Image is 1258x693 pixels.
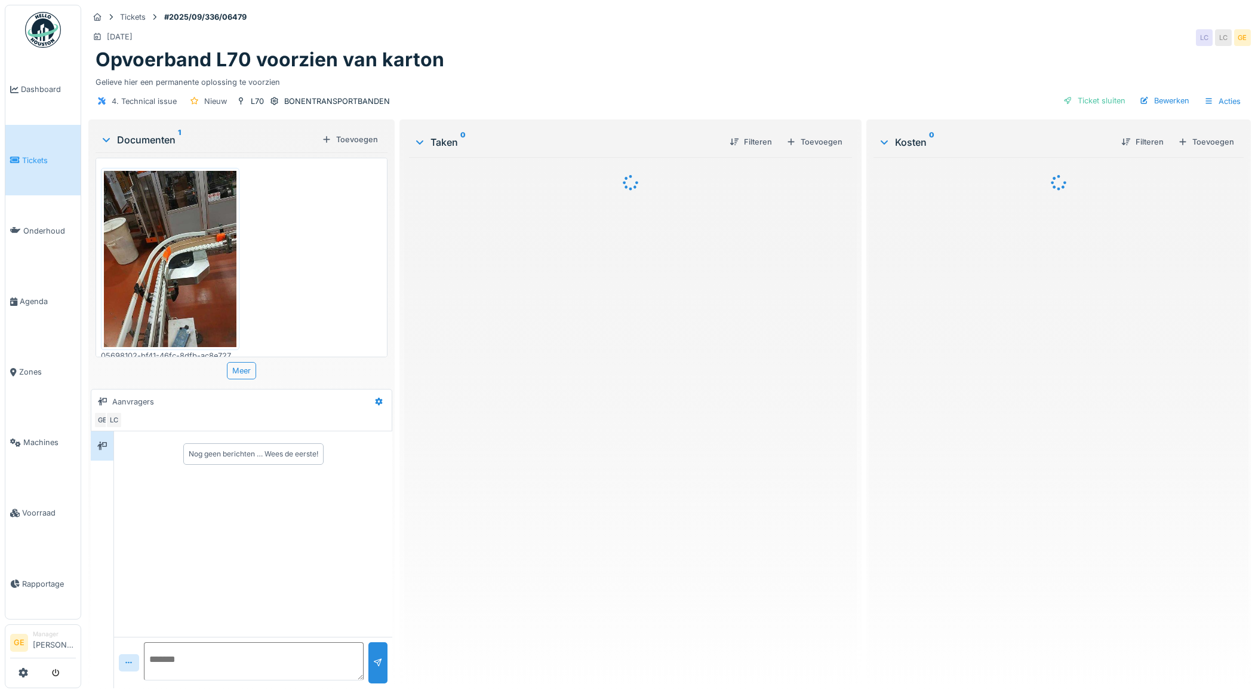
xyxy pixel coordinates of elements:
div: Tickets [120,11,146,23]
div: Toevoegen [317,131,383,148]
div: Filteren [1116,134,1168,150]
div: Kosten [878,135,1112,149]
div: GE [94,412,110,428]
div: Documenten [100,133,317,147]
sup: 0 [929,135,934,149]
img: Badge_color-CXgf-gQk.svg [25,12,61,48]
a: Rapportage [5,548,81,619]
a: Onderhoud [5,195,81,266]
div: 4. Technical issue [112,96,177,107]
li: [PERSON_NAME] [33,630,76,655]
a: Zones [5,337,81,407]
span: Agenda [20,296,76,307]
li: GE [10,634,28,652]
sup: 1 [178,133,181,147]
div: Nog geen berichten … Wees de eerste! [189,449,318,459]
div: LC [106,412,122,428]
a: Voorraad [5,478,81,548]
span: Rapportage [22,578,76,590]
a: GE Manager[PERSON_NAME] [10,630,76,658]
span: Tickets [22,155,76,166]
span: Voorraad [22,507,76,519]
div: Ticket sluiten [1059,93,1130,109]
span: Zones [19,366,76,378]
div: Meer [227,362,256,379]
sup: 0 [460,135,466,149]
div: Toevoegen [782,134,847,150]
div: Gelieve hier een permanente oplossing te voorzien [96,72,1244,88]
div: Aanvragers [112,396,154,407]
div: LC [1215,29,1232,46]
div: Acties [1199,93,1246,110]
span: Dashboard [21,84,76,95]
h1: Opvoerband L70 voorzien van karton [96,48,444,71]
div: 05698102-bf41-46fc-8dfb-ac8e7272a0b7.jpg [101,350,239,361]
div: Bewerken [1135,93,1194,109]
div: L70 [251,96,264,107]
a: Dashboard [5,54,81,125]
div: [DATE] [107,31,133,42]
a: Machines [5,407,81,478]
div: GE [1234,29,1251,46]
strong: #2025/09/336/06479 [159,11,251,23]
img: tbhuomxaodczs9dam14kl9m5fslj [104,171,236,347]
a: Tickets [5,125,81,195]
div: Nieuw [204,96,227,107]
div: LC [1196,29,1213,46]
div: Manager [33,630,76,639]
span: Onderhoud [23,225,76,237]
div: BONENTRANSPORTBANDEN [284,96,390,107]
div: Filteren [725,134,777,150]
div: Taken [414,135,720,149]
a: Agenda [5,266,81,336]
div: Toevoegen [1173,134,1239,150]
span: Machines [23,437,76,448]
